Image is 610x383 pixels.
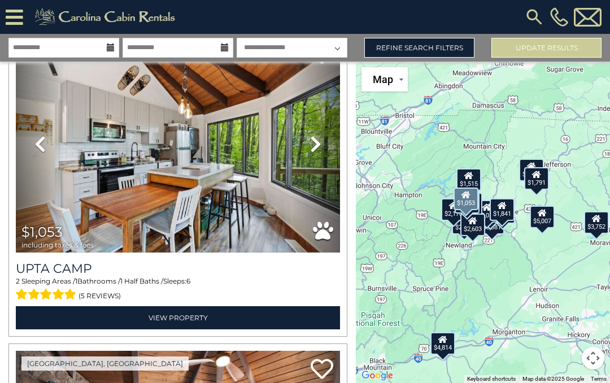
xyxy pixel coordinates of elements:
img: search-regular.svg [524,7,544,27]
div: $1,791 [524,167,549,190]
div: $1,053 [454,187,478,210]
a: Refine Search Filters [364,38,474,58]
span: including taxes & fees [21,241,94,249]
div: $3,752 [584,211,609,233]
button: Map camera controls [582,347,604,369]
div: $1,515 [456,168,481,191]
a: [PHONE_NUMBER] [547,7,571,27]
div: $3,381 [480,211,504,234]
span: 1 Half Baths / [120,277,163,285]
button: Update Results [491,38,602,58]
div: $2,178 [441,198,466,221]
button: Keyboard shortcuts [467,375,516,383]
span: Map data ©2025 Google [522,376,584,382]
img: Khaki-logo.png [29,6,185,28]
div: Sleeping Areas / Bathrooms / Sleeps: [16,276,340,303]
div: $4,814 [430,332,455,354]
a: Upta Camp [16,261,340,276]
div: $1,841 [490,198,515,220]
a: Open this area in Google Maps (opens a new window) [359,368,396,383]
div: $2,630 [452,212,477,234]
span: 1 [75,277,77,285]
div: $5,007 [530,206,555,228]
span: $1,053 [21,224,63,240]
div: $4,377 [478,201,503,224]
a: Add to favorites [311,358,333,382]
div: $1,856 [455,190,480,213]
img: Google [359,368,396,383]
a: Terms (opens in new tab) [591,376,607,382]
a: [GEOGRAPHIC_DATA], [GEOGRAPHIC_DATA] [21,356,189,371]
span: 6 [186,277,190,285]
button: Change map style [361,67,408,92]
div: $2,603 [460,213,485,236]
span: (5 reviews) [79,289,121,303]
div: $2,059 [474,200,499,223]
a: View Property [16,306,340,329]
span: 2 [16,277,20,285]
span: Map [373,73,393,85]
div: $1,528 [519,158,544,181]
img: thumbnail_167080986.jpeg [16,36,340,253]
